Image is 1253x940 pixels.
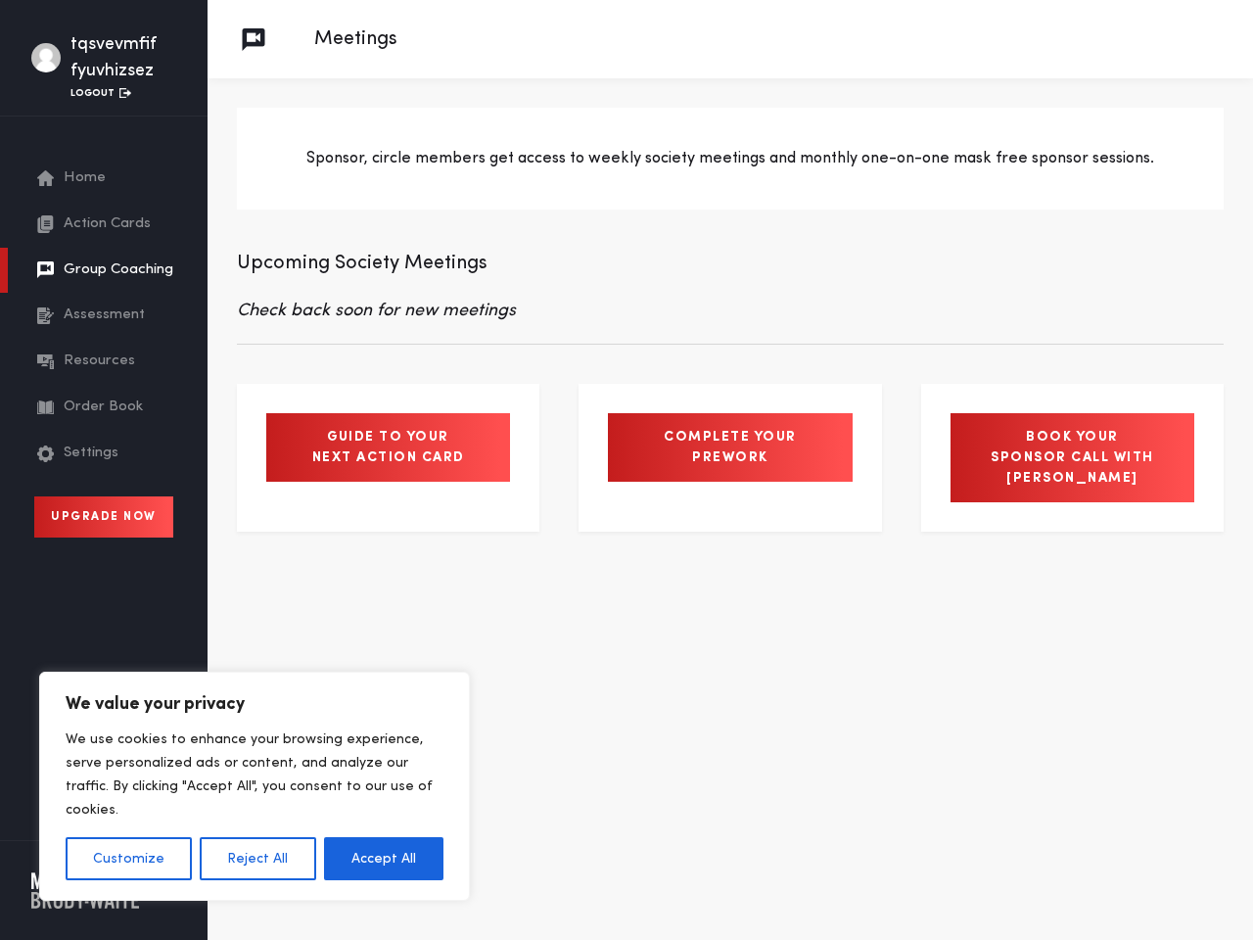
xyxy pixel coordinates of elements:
p: Sponsor, circle members get access to weekly society meetings and monthly one-on-one mask free sp... [276,147,1184,170]
em: Check back soon for new meetings [237,302,516,319]
p: Meetings [295,24,397,54]
p: Upcoming Society Meetings [237,249,1224,278]
div: We value your privacy [39,672,470,901]
span: Action Cards [64,213,151,236]
span: Resources [64,351,135,373]
a: Complete your Prework [608,413,852,482]
span: Order Book [64,397,143,419]
p: We use cookies to enhance your browsing experience, serve personalized ads or content, and analyz... [66,728,443,822]
a: Logout [70,88,131,98]
a: Guide to your next Action Card [266,413,510,482]
span: Settings [64,443,118,465]
a: Action Cards [37,202,178,248]
div: tqsvevmfif fyuvhizsez [70,31,176,84]
a: Group Coaching [37,248,178,294]
span: Group Coaching [64,259,173,282]
span: Home [64,167,106,190]
span: Assessment [64,305,145,327]
a: Assessment [37,293,178,339]
p: We value your privacy [66,692,443,716]
a: Order Book [37,385,178,431]
a: Upgrade Now [34,496,173,538]
button: Customize [66,837,192,880]
button: Reject All [200,837,315,880]
a: Settings [37,431,178,477]
a: Book your Sponsor call with [PERSON_NAME] [951,413,1194,502]
button: Accept All [324,837,443,880]
a: Resources [37,339,178,385]
a: Home [37,156,178,202]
